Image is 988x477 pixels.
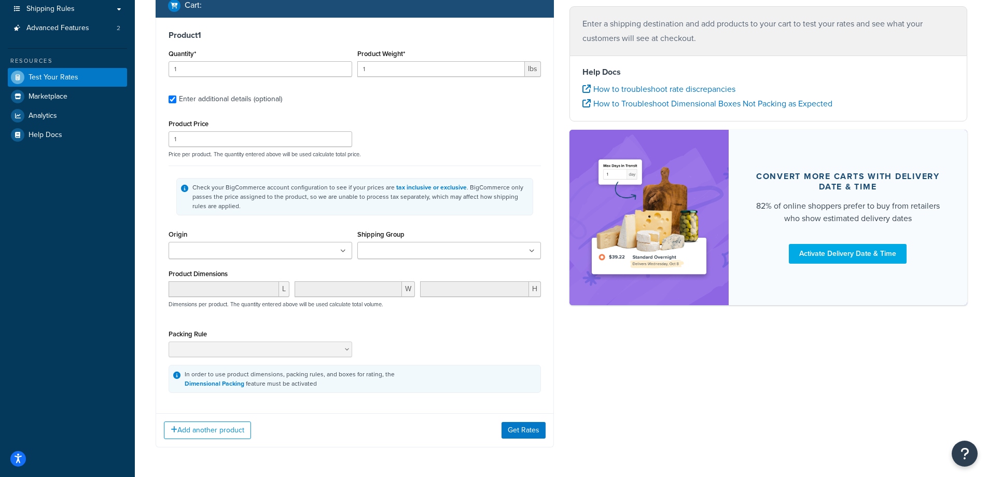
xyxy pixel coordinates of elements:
span: Advanced Features [26,24,89,33]
span: 2 [117,24,120,33]
img: feature-image-ddt-36eae7f7280da8017bfb280eaccd9c446f90b1fe08728e4019434db127062ab4.png [585,145,713,290]
label: Product Weight* [357,50,405,58]
label: Product Dimensions [169,270,228,278]
p: Price per product. The quantity entered above will be used calculate total price. [166,151,544,158]
span: Marketplace [29,92,67,101]
a: Advanced Features2 [8,19,127,38]
span: lbs [525,61,541,77]
a: How to troubleshoot rate discrepancies [582,83,735,95]
div: In order to use product dimensions, packing rules, and boxes for rating, the feature must be acti... [185,370,395,388]
span: Test Your Rates [29,73,78,82]
span: L [279,281,289,297]
input: 0 [169,61,352,77]
h4: Help Docs [582,66,955,78]
a: Help Docs [8,126,127,144]
button: Get Rates [502,422,546,439]
label: Quantity* [169,50,196,58]
p: Enter a shipping destination and add products to your cart to test your rates and see what your c... [582,17,955,46]
div: Resources [8,57,127,65]
label: Shipping Group [357,230,405,238]
div: Convert more carts with delivery date & time [754,171,943,192]
p: Dimensions per product. The quantity entered above will be used calculate total volume. [166,301,383,308]
span: W [402,281,415,297]
div: Enter additional details (optional) [179,92,282,106]
div: 82% of online shoppers prefer to buy from retailers who show estimated delivery dates [754,200,943,225]
a: tax inclusive or exclusive [396,183,467,192]
input: Enter additional details (optional) [169,96,176,103]
label: Product Price [169,120,208,128]
a: Analytics [8,106,127,125]
button: Add another product [164,421,251,439]
button: Open Resource Center [952,441,978,467]
a: Dimensional Packing [185,379,244,388]
span: H [529,281,541,297]
h2: Cart : [185,1,202,10]
input: 0.00 [357,61,525,77]
a: Test Your Rates [8,68,127,87]
label: Packing Rule [169,330,207,338]
span: Help Docs [29,131,62,140]
label: Origin [169,230,187,238]
span: Analytics [29,112,57,120]
a: Marketplace [8,87,127,106]
a: How to Troubleshoot Dimensional Boxes Not Packing as Expected [582,98,832,110]
span: Shipping Rules [26,5,75,13]
li: Advanced Features [8,19,127,38]
div: Check your BigCommerce account configuration to see if your prices are . BigCommerce only passes ... [192,183,528,211]
a: Activate Delivery Date & Time [789,244,907,264]
h3: Product 1 [169,30,541,40]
